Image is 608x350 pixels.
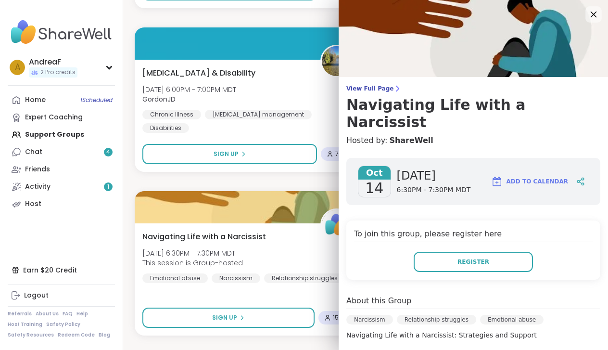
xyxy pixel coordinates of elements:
[214,150,239,158] span: Sign Up
[335,150,347,158] span: 7 / 16
[346,315,393,324] div: Narcissism
[142,273,208,283] div: Emotional abuse
[365,180,383,197] span: 14
[25,95,46,105] div: Home
[25,165,50,174] div: Friends
[106,148,110,156] span: 4
[36,311,59,317] a: About Us
[333,314,347,322] span: 15 / 16
[63,311,73,317] a: FAQ
[142,144,317,164] button: Sign Up
[142,67,255,79] span: [MEDICAL_DATA] & Disability
[46,321,80,328] a: Safety Policy
[142,231,266,243] span: Navigating Life with a Narcissist
[25,113,83,122] div: Expert Coaching
[80,96,113,104] span: 1 Scheduled
[346,295,411,307] h4: About this Group
[58,332,95,338] a: Redeem Code
[142,85,236,94] span: [DATE] 6:00PM - 7:00PM MDT
[346,135,600,146] h4: Hosted by:
[322,46,352,76] img: GordonJD
[414,252,533,272] button: Register
[8,178,115,195] a: Activity1
[457,258,489,266] span: Register
[99,332,110,338] a: Blog
[8,321,42,328] a: Host Training
[8,109,115,126] a: Expert Coaching
[25,147,42,157] div: Chat
[8,143,115,161] a: Chat4
[8,332,54,338] a: Safety Resources
[397,185,471,195] span: 6:30PM - 7:30PM MDT
[212,313,237,322] span: Sign Up
[346,85,600,131] a: View Full PageNavigating Life with a Narcissist
[346,85,600,92] span: View Full Page
[212,273,260,283] div: Narcissism
[40,68,76,77] span: 2 Pro credits
[354,228,593,242] h4: To join this group, please register here
[142,94,176,104] b: GordonJD
[480,315,544,324] div: Emotional abuse
[8,91,115,109] a: Home1Scheduled
[507,177,568,186] span: Add to Calendar
[8,261,115,279] div: Earn $20 Credit
[389,135,433,146] a: ShareWell
[142,248,243,258] span: [DATE] 6:30PM - 7:30PM MDT
[142,308,315,328] button: Sign Up
[15,61,20,74] span: A
[142,123,189,133] div: Disabilities
[397,315,476,324] div: Relationship struggles
[8,311,32,317] a: Referrals
[142,110,201,119] div: Chronic Illness
[397,168,471,183] span: [DATE]
[8,195,115,213] a: Host
[205,110,312,119] div: [MEDICAL_DATA] management
[25,182,51,192] div: Activity
[29,57,77,67] div: AndreaF
[346,96,600,131] h3: Navigating Life with a Narcissist
[8,287,115,304] a: Logout
[107,183,109,191] span: 1
[322,210,352,240] img: ShareWell
[8,161,115,178] a: Friends
[358,166,391,180] span: Oct
[264,273,345,283] div: Relationship struggles
[491,176,503,187] img: ShareWell Logomark
[76,311,88,317] a: Help
[25,199,41,209] div: Host
[24,291,49,300] div: Logout
[487,170,572,193] button: Add to Calendar
[8,15,115,49] img: ShareWell Nav Logo
[142,258,243,268] span: This session is Group-hosted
